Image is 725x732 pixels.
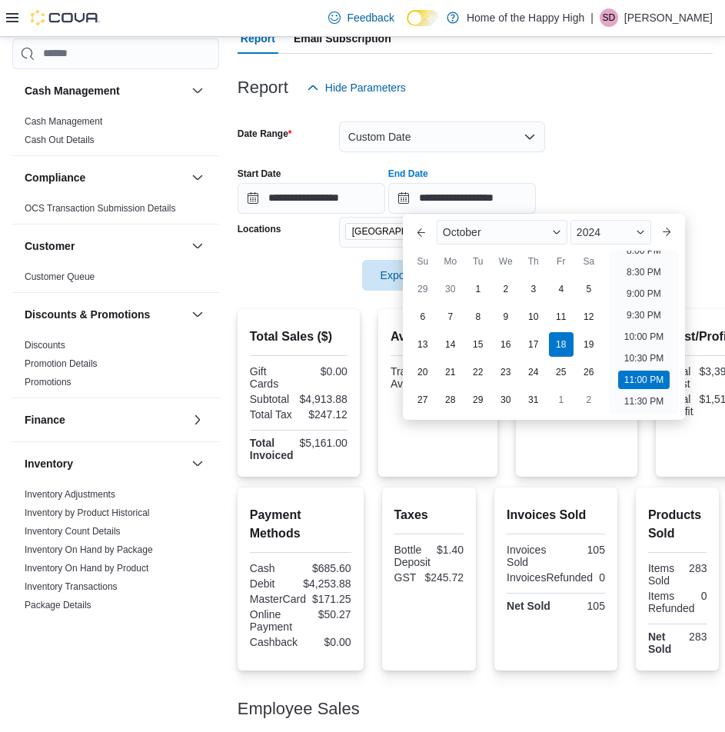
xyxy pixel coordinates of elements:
[250,437,294,461] strong: Total Invoiced
[620,306,667,324] li: 9:30 PM
[409,275,603,414] div: October, 2024
[322,2,400,33] a: Feedback
[25,116,102,127] a: Cash Management
[345,223,491,240] span: Sherwood Park - Baseline Road - Fire & Flower
[624,8,713,27] p: [PERSON_NAME]
[521,277,546,301] div: day-3
[25,170,185,185] button: Compliance
[603,8,616,27] span: SD
[25,617,91,630] span: Package History
[238,183,385,214] input: Press the down key to open a popover containing a calendar.
[507,506,605,524] h2: Invoices Sold
[570,220,651,245] div: Button. Open the year selector. 2024 is currently selected.
[25,456,185,471] button: Inventory
[25,526,121,537] a: Inventory Count Details
[188,168,207,187] button: Compliance
[188,305,207,324] button: Discounts & Promotions
[411,304,435,329] div: day-6
[648,631,671,655] strong: Net Sold
[25,203,176,214] a: OCS Transaction Submission Details
[411,249,435,274] div: Su
[25,412,65,428] h3: Finance
[648,562,674,587] div: Items Sold
[25,170,85,185] h3: Compliance
[507,571,593,584] div: InvoicesRefunded
[577,277,601,301] div: day-5
[25,238,185,254] button: Customer
[25,83,185,98] button: Cash Management
[25,377,72,388] a: Promotions
[25,599,91,611] span: Package Details
[467,8,584,27] p: Home of the Happy High
[25,507,150,518] a: Inventory by Product Historical
[618,349,670,368] li: 10:30 PM
[301,72,412,103] button: Hide Parameters
[466,332,491,357] div: day-15
[25,488,115,501] span: Inventory Adjustments
[618,371,670,389] li: 11:00 PM
[590,8,594,27] p: |
[438,388,463,412] div: day-28
[301,408,348,421] div: $247.12
[25,376,72,388] span: Promotions
[409,220,434,245] button: Previous Month
[559,600,605,612] div: 105
[303,577,351,590] div: $4,253.88
[507,600,550,612] strong: Net Sold
[12,336,219,398] div: Discounts & Promotions
[301,365,348,378] div: $0.00
[494,304,518,329] div: day-9
[250,577,297,590] div: Debit
[394,544,431,568] div: Bottle Deposit
[559,544,605,556] div: 105
[25,563,148,574] a: Inventory On Hand by Product
[25,135,95,145] a: Cash Out Details
[577,360,601,384] div: day-26
[668,393,693,418] div: Total Profit
[424,571,464,584] div: $245.72
[25,544,153,555] a: Inventory On Hand by Package
[494,249,518,274] div: We
[352,224,472,239] span: [GEOGRAPHIC_DATA] - [GEOGRAPHIC_DATA] - Fire & Flower
[620,284,667,303] li: 9:00 PM
[25,271,95,283] span: Customer Queue
[250,393,294,405] div: Subtotal
[304,636,351,648] div: $0.00
[304,608,351,621] div: $50.27
[466,388,491,412] div: day-29
[25,544,153,556] span: Inventory On Hand by Package
[25,134,95,146] span: Cash Out Details
[300,437,348,449] div: $5,161.00
[388,168,428,180] label: End Date
[12,112,219,155] div: Cash Management
[494,360,518,384] div: day-23
[238,128,292,140] label: Date Range
[394,571,419,584] div: GST
[577,304,601,329] div: day-12
[362,260,448,291] button: Export
[238,78,288,97] h3: Report
[411,277,435,301] div: day-29
[25,358,98,369] a: Promotion Details
[521,388,546,412] div: day-31
[250,506,351,543] h2: Payment Methods
[250,365,296,390] div: Gift Cards
[371,260,439,291] span: Export
[437,544,464,556] div: $1.40
[438,332,463,357] div: day-14
[31,10,100,25] img: Cova
[507,544,553,568] div: Invoices Sold
[25,489,115,500] a: Inventory Adjustments
[618,392,670,411] li: 11:30 PM
[238,168,281,180] label: Start Date
[238,223,281,235] label: Locations
[25,271,95,282] a: Customer Queue
[407,26,407,27] span: Dark Mode
[339,121,545,152] button: Custom Date
[648,590,695,614] div: Items Refunded
[577,332,601,357] div: day-19
[438,360,463,384] div: day-21
[411,360,435,384] div: day-20
[12,268,219,292] div: Customer
[701,590,707,602] div: 0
